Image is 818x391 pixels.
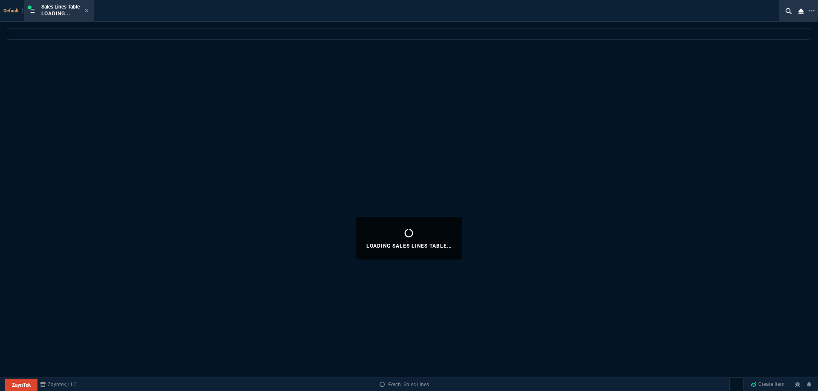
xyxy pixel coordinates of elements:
a: Fetch: Sales-Lines [380,381,429,388]
p: Loading Sales Lines Table... [366,243,452,249]
nx-icon: Search [782,6,795,16]
p: Loading... [41,10,80,17]
span: Sales Lines Table [41,4,80,10]
a: Create Item [747,378,788,391]
nx-icon: Close Workbench [795,6,807,16]
a: msbcCompanyName [37,381,79,388]
span: Default [3,8,23,14]
nx-icon: Open New Tab [809,7,815,15]
nx-icon: Close Tab [85,8,89,14]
